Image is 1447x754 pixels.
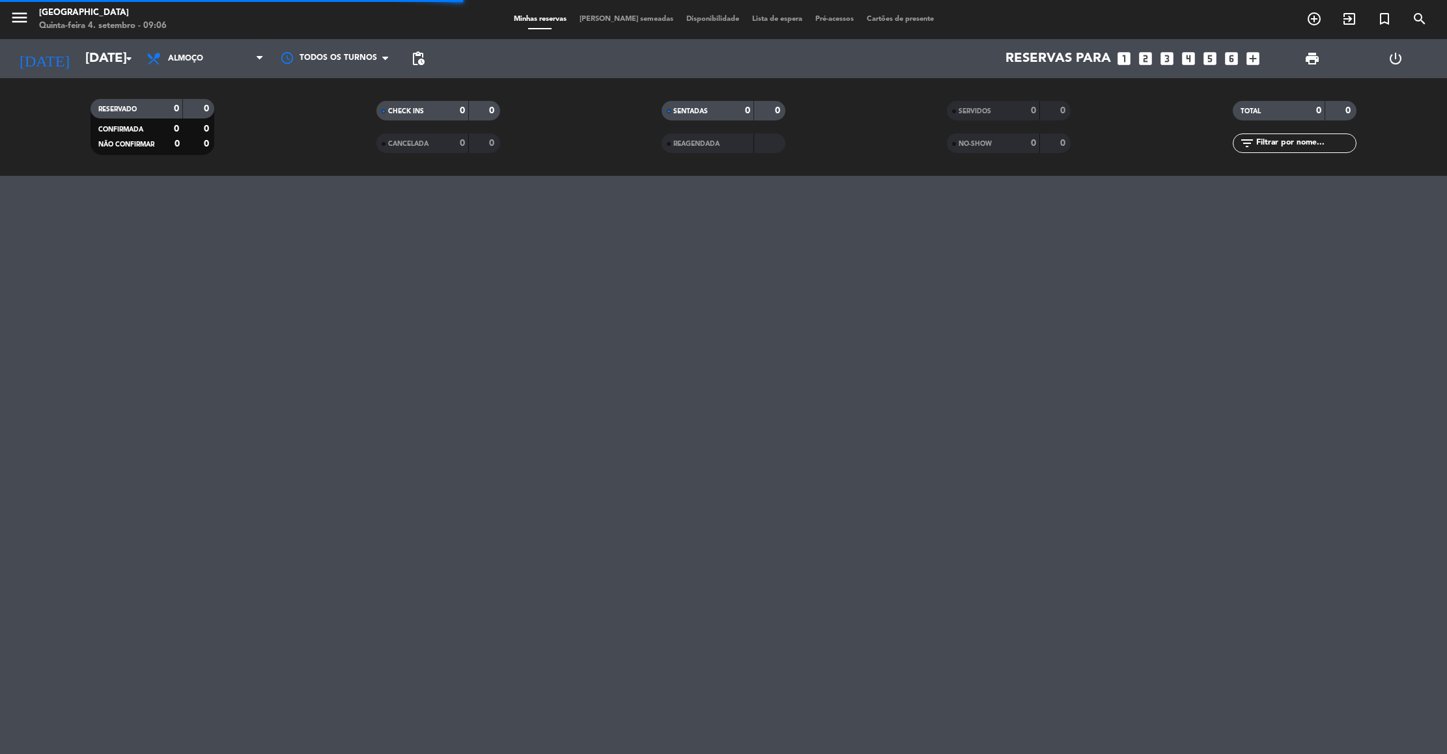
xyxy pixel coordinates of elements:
[175,139,180,148] strong: 0
[507,16,573,23] span: Minhas reservas
[98,106,137,113] span: RESERVADO
[1005,51,1111,66] span: Reservas para
[673,141,720,147] span: REAGENDADA
[98,126,143,133] span: CONFIRMADA
[121,51,137,66] i: arrow_drop_down
[1116,50,1132,67] i: looks_one
[168,54,203,63] span: Almoço
[573,16,680,23] span: [PERSON_NAME] semeadas
[1354,39,1437,78] div: LOG OUT
[1137,50,1154,67] i: looks_two
[39,20,167,33] div: Quinta-feira 4. setembro - 09:06
[1060,139,1068,148] strong: 0
[1244,50,1261,67] i: add_box
[1180,50,1197,67] i: looks_4
[1241,108,1261,115] span: TOTAL
[388,141,428,147] span: CANCELADA
[10,44,79,73] i: [DATE]
[1239,135,1255,151] i: filter_list
[489,139,497,148] strong: 0
[1255,136,1356,150] input: Filtrar por nome...
[1412,11,1427,27] i: search
[204,104,212,113] strong: 0
[1304,51,1320,66] span: print
[39,7,167,20] div: [GEOGRAPHIC_DATA]
[410,51,426,66] span: pending_actions
[1223,50,1240,67] i: looks_6
[460,106,465,115] strong: 0
[1201,50,1218,67] i: looks_5
[204,124,212,133] strong: 0
[746,16,809,23] span: Lista de espera
[673,108,708,115] span: SENTADAS
[1316,106,1321,115] strong: 0
[174,104,179,113] strong: 0
[745,106,750,115] strong: 0
[1031,106,1036,115] strong: 0
[1342,11,1357,27] i: exit_to_app
[10,8,29,32] button: menu
[460,139,465,148] strong: 0
[174,124,179,133] strong: 0
[489,106,497,115] strong: 0
[959,108,991,115] span: SERVIDOS
[1159,50,1175,67] i: looks_3
[388,108,424,115] span: CHECK INS
[1306,11,1322,27] i: add_circle_outline
[1377,11,1392,27] i: turned_in_not
[775,106,783,115] strong: 0
[1060,106,1068,115] strong: 0
[10,8,29,27] i: menu
[1031,139,1036,148] strong: 0
[680,16,746,23] span: Disponibilidade
[959,141,992,147] span: NO-SHOW
[1345,106,1353,115] strong: 0
[204,139,212,148] strong: 0
[1388,51,1403,66] i: power_settings_new
[98,141,154,148] span: NÃO CONFIRMAR
[860,16,940,23] span: Cartões de presente
[809,16,860,23] span: Pré-acessos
